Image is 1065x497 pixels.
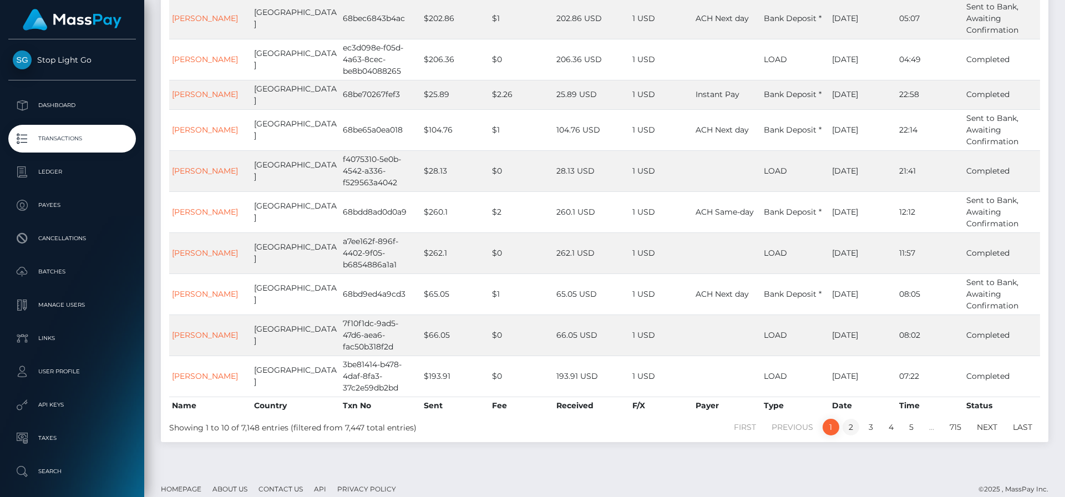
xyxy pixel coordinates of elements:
[172,371,238,381] a: [PERSON_NAME]
[829,232,896,273] td: [DATE]
[13,430,131,447] p: Taxes
[340,109,421,150] td: 68be65a0ea018
[696,125,749,135] span: ACH Next day
[829,39,896,80] td: [DATE]
[630,80,693,109] td: 1 USD
[169,397,251,414] th: Name
[251,397,340,414] th: Country
[251,80,340,109] td: [GEOGRAPHIC_DATA]
[489,315,554,356] td: $0
[863,419,879,435] a: 3
[554,315,630,356] td: 66.05 USD
[761,397,829,414] th: Type
[421,39,489,80] td: $206.36
[421,315,489,356] td: $66.05
[340,191,421,232] td: 68bdd8ad0d0a9
[630,315,693,356] td: 1 USD
[421,80,489,109] td: $25.89
[554,80,630,109] td: 25.89 USD
[13,197,131,214] p: Payees
[843,419,859,435] a: 2
[963,80,1040,109] td: Completed
[696,89,739,99] span: Instant Pay
[13,130,131,147] p: Transactions
[696,13,749,23] span: ACH Next day
[340,39,421,80] td: ec3d098e-f05d-4a63-8cec-be8b04088265
[963,150,1040,191] td: Completed
[23,9,121,31] img: MassPay Logo
[554,397,630,414] th: Received
[963,315,1040,356] td: Completed
[340,315,421,356] td: 7f10f1dc-9ad5-47d6-aea6-fac50b318f2d
[13,50,32,69] img: Stop Light Go
[421,397,489,414] th: Sent
[761,315,829,356] td: LOAD
[340,273,421,315] td: 68bd9ed4a9cd3
[421,109,489,150] td: $104.76
[761,191,829,232] td: Bank Deposit *
[554,232,630,273] td: 262.1 USD
[630,109,693,150] td: 1 USD
[696,207,754,217] span: ACH Same-day
[251,191,340,232] td: [GEOGRAPHIC_DATA]
[761,356,829,397] td: LOAD
[172,13,238,23] a: [PERSON_NAME]
[13,230,131,247] p: Cancellations
[340,80,421,109] td: 68be70267fef3
[963,39,1040,80] td: Completed
[172,289,238,299] a: [PERSON_NAME]
[421,356,489,397] td: $193.91
[963,356,1040,397] td: Completed
[8,125,136,153] a: Transactions
[251,150,340,191] td: [GEOGRAPHIC_DATA]
[963,232,1040,273] td: Completed
[8,391,136,419] a: API Keys
[421,273,489,315] td: $65.05
[896,109,963,150] td: 22:14
[630,191,693,232] td: 1 USD
[8,358,136,386] a: User Profile
[554,109,630,150] td: 104.76 USD
[554,356,630,397] td: 193.91 USD
[554,150,630,191] td: 28.13 USD
[172,54,238,64] a: [PERSON_NAME]
[251,273,340,315] td: [GEOGRAPHIC_DATA]
[896,273,963,315] td: 08:05
[13,297,131,313] p: Manage Users
[13,263,131,280] p: Batches
[630,356,693,397] td: 1 USD
[630,397,693,414] th: F/X
[554,39,630,80] td: 206.36 USD
[761,109,829,150] td: Bank Deposit *
[13,363,131,380] p: User Profile
[489,273,554,315] td: $1
[761,273,829,315] td: Bank Deposit *
[340,232,421,273] td: a7ee162f-896f-4402-9f05-b6854886a1a1
[489,397,554,414] th: Fee
[489,39,554,80] td: $0
[421,232,489,273] td: $262.1
[172,89,238,99] a: [PERSON_NAME]
[8,324,136,352] a: Links
[172,125,238,135] a: [PERSON_NAME]
[883,419,900,435] a: 4
[963,273,1040,315] td: Sent to Bank, Awaiting Confirmation
[251,315,340,356] td: [GEOGRAPHIC_DATA]
[172,330,238,340] a: [PERSON_NAME]
[896,80,963,109] td: 22:58
[251,232,340,273] td: [GEOGRAPHIC_DATA]
[554,191,630,232] td: 260.1 USD
[761,80,829,109] td: Bank Deposit *
[489,356,554,397] td: $0
[829,315,896,356] td: [DATE]
[829,397,896,414] th: Date
[489,191,554,232] td: $2
[8,191,136,219] a: Payees
[896,356,963,397] td: 07:22
[251,39,340,80] td: [GEOGRAPHIC_DATA]
[8,225,136,252] a: Cancellations
[8,424,136,452] a: Taxes
[8,291,136,319] a: Manage Users
[13,164,131,180] p: Ledger
[8,258,136,286] a: Batches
